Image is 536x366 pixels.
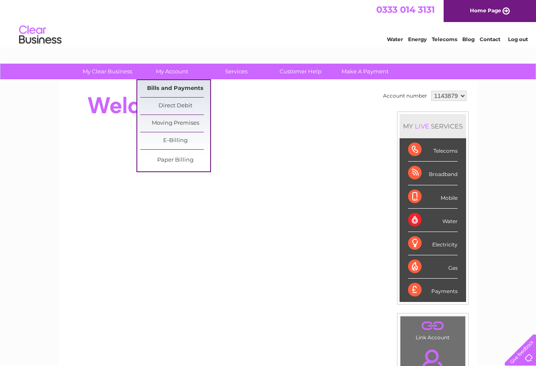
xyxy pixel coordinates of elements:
a: Bills and Payments [140,80,210,97]
a: Services [201,64,271,79]
a: Energy [408,36,427,42]
a: 0333 014 3131 [376,4,435,15]
td: Account number [381,89,429,103]
a: Log out [508,36,528,42]
div: Broadband [408,162,458,185]
div: Gas [408,255,458,279]
div: LIVE [413,122,431,130]
a: Contact [480,36,500,42]
a: E-Billing [140,132,210,149]
a: Paper Billing [140,152,210,169]
div: Water [408,209,458,232]
a: My Clear Business [72,64,142,79]
img: logo.png [19,22,62,48]
div: Clear Business is a trading name of Verastar Limited (registered in [GEOGRAPHIC_DATA] No. 3667643... [68,5,469,41]
a: Moving Premises [140,115,210,132]
div: Mobile [408,185,458,209]
div: Payments [408,279,458,302]
a: Make A Payment [330,64,400,79]
a: . [403,319,463,333]
a: Customer Help [266,64,336,79]
a: Telecoms [432,36,457,42]
div: Electricity [408,232,458,255]
td: Link Account [400,316,466,343]
a: Direct Debit [140,98,210,115]
a: Water [387,36,403,42]
a: Blog [462,36,475,42]
div: MY SERVICES [400,114,466,138]
div: Telecoms [408,138,458,162]
a: My Account [137,64,207,79]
